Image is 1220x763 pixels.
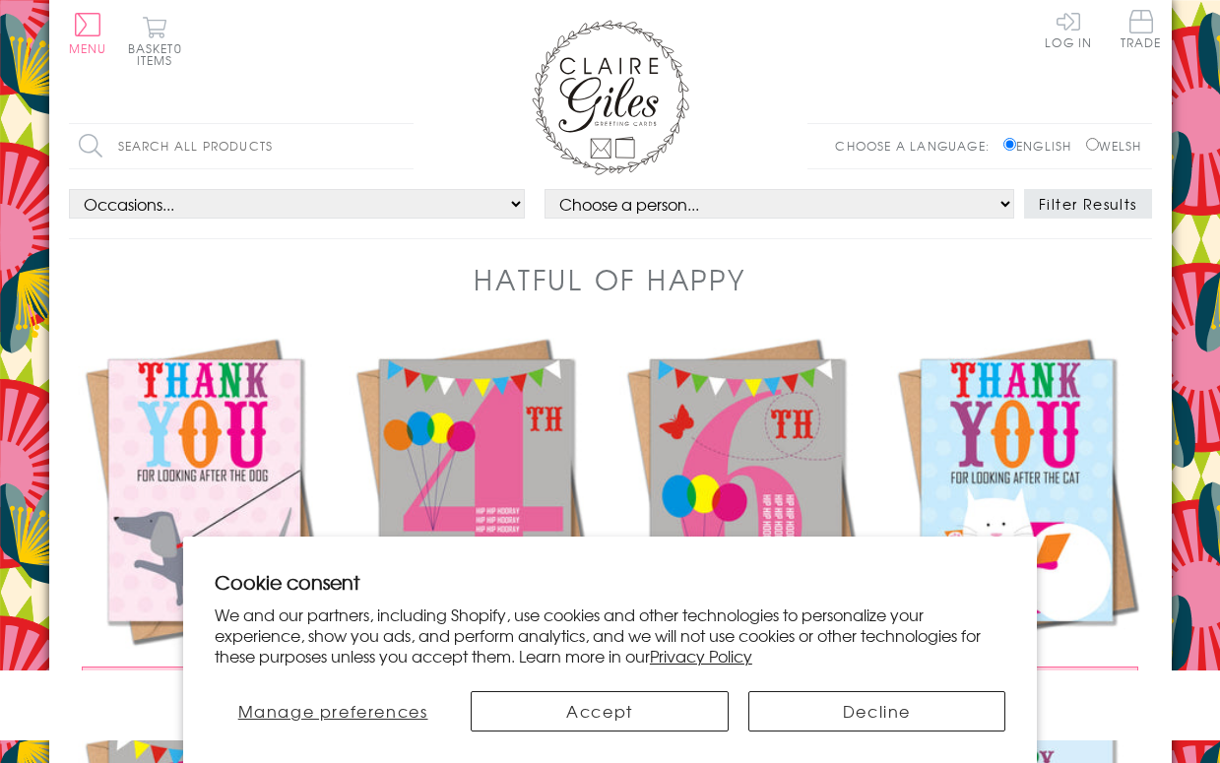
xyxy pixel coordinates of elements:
img: Birthday Card, Pink Age 6, 6th Birthday, Hip Hip Hooray [610,329,881,651]
span: Menu [69,39,107,57]
img: Claire Giles Greetings Cards [532,20,689,175]
a: Birthday Card, Pink Age 4, 4th Birthday, Hip Hip Hooray £3.00 Add to Basket [340,329,610,670]
button: Menu [69,13,107,54]
a: Thank You Card, Cat and Present, Thank you for looking after the Cat £3.00 Add to Basket [881,329,1152,670]
a: Privacy Policy [650,644,752,668]
a: Log In [1045,10,1092,48]
a: Birthday Card, Pink Age 6, 6th Birthday, Hip Hip Hooray £3.00 Add to Basket [610,329,881,670]
button: Filter Results [1024,189,1152,219]
button: £3.00 Add to Basket [82,667,326,703]
button: Manage preferences [215,691,452,731]
label: English [1003,137,1081,155]
a: Trade [1121,10,1162,52]
h2: Cookie consent [215,568,1005,596]
img: Birthday Card, Pink Age 4, 4th Birthday, Hip Hip Hooray [340,329,610,651]
button: Basket0 items [128,16,182,66]
span: Manage preferences [238,699,428,723]
p: Choose a language: [835,137,999,155]
input: English [1003,138,1016,151]
input: Search [394,124,414,168]
span: Trade [1121,10,1162,48]
button: Accept [471,691,728,731]
img: Thank You Card, Cat and Present, Thank you for looking after the Cat [881,329,1152,651]
p: We and our partners, including Shopify, use cookies and other technologies to personalize your ex... [215,604,1005,666]
img: Thank You Card, Dog on Lead, Thank you for looking after the Dog [69,329,340,651]
button: Decline [748,691,1005,731]
span: 0 items [137,39,182,69]
h1: Hatful of Happy [474,259,745,299]
input: Welsh [1086,138,1099,151]
a: Thank You Card, Dog on Lead, Thank you for looking after the Dog £3.00 Add to Basket [69,329,340,670]
input: Search all products [69,124,414,168]
label: Welsh [1086,137,1142,155]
